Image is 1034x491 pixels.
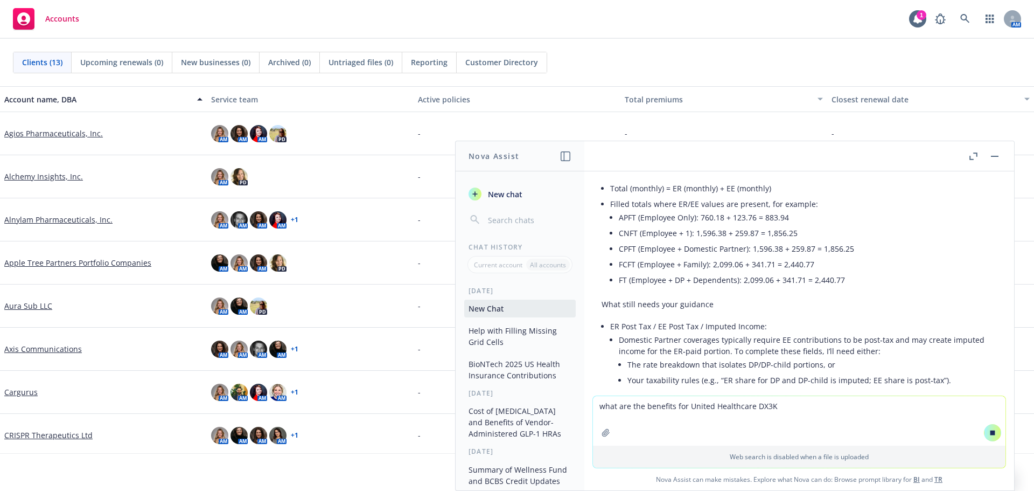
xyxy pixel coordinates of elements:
img: photo [250,254,267,272]
li: Domestic Partner coverages typically require EE contributions to be post‑tax and may create imput... [619,332,997,390]
p: Current account [474,260,522,269]
span: - [418,430,421,441]
div: Active policies [418,94,616,105]
img: photo [250,427,267,444]
span: Accounts [45,15,79,23]
span: - [418,257,421,268]
img: photo [230,211,248,229]
button: Total premiums [620,86,827,112]
a: CRISPR Therapeutics Ltd [4,430,93,441]
img: photo [211,384,228,401]
span: - [625,128,627,139]
button: BioNTech 2025 US Health Insurance Contributions [464,355,576,384]
span: Archived (0) [268,57,311,68]
img: photo [211,427,228,444]
img: photo [250,211,267,229]
a: Alnylam Pharmaceuticals, Inc. [4,214,113,225]
img: photo [211,341,228,358]
span: - [418,128,421,139]
a: Switch app [979,8,1001,30]
a: TR [934,475,942,484]
img: photo [250,125,267,142]
img: photo [211,254,228,272]
div: [DATE] [456,286,584,295]
img: photo [230,341,248,358]
img: photo [211,125,228,142]
span: - [418,171,421,182]
img: photo [230,427,248,444]
span: Upcoming renewals (0) [80,57,163,68]
a: + 1 [291,389,298,396]
a: + 1 [291,432,298,439]
a: + 1 [291,346,298,352]
a: Cargurus [4,386,38,398]
p: All accounts [530,260,566,269]
li: Filled totals where ER/EE values are present, for example: [610,196,997,290]
a: Search [954,8,976,30]
div: Closest renewal date [832,94,1018,105]
p: What still needs your guidance [602,299,997,310]
img: photo [230,254,248,272]
span: Clients (13) [22,57,62,68]
button: Service team [207,86,414,112]
img: photo [230,384,248,401]
img: photo [269,427,287,444]
img: photo [211,211,228,229]
input: Search chats [486,212,571,227]
span: Untriaged files (0) [329,57,393,68]
div: 1 [917,10,926,20]
button: New Chat [464,300,576,317]
img: photo [269,384,287,401]
h1: Nova Assist [469,150,519,162]
a: Axis Communications [4,343,82,355]
span: Nova Assist can make mistakes. Explore what Nova can do: Browse prompt library for and [589,468,1010,490]
img: photo [230,168,248,185]
li: CPFT (Employee + Domestic Partner): 1,596.38 + 259.87 = 1,856.25 [619,241,997,257]
li: PT rows (e.g., APPT, CNPT, CPPT, etc.): [610,392,997,424]
a: Agios Pharmaceuticals, Inc. [4,128,103,139]
span: - [418,300,421,312]
li: The rate breakdown that isolates DP/DP-child portions, or [627,357,997,372]
button: Closest renewal date [827,86,1034,112]
div: Account name, DBA [4,94,191,105]
a: Aura Sub LLC [4,300,52,312]
a: Accounts [9,4,83,34]
p: Web search is disabled when a file is uploaded [599,452,999,461]
img: photo [211,298,228,315]
span: New chat [486,189,522,200]
a: Report a Bug [930,8,951,30]
a: + 1 [291,217,298,223]
div: Service team [211,94,409,105]
button: New chat [464,184,576,204]
img: photo [269,211,287,229]
div: [DATE] [456,447,584,456]
li: APFT (Employee Only): 760.18 + 123.76 = 883.94 [619,210,997,225]
img: photo [230,298,248,315]
li: CNFT (Employee + 1): 1,596.38 + 259.87 = 1,856.25 [619,225,997,241]
img: photo [269,254,287,272]
img: photo [211,168,228,185]
img: photo [230,125,248,142]
button: Active policies [414,86,620,112]
li: Your taxability rules (e.g., “ER share for DP and DP-child is imputed; EE share is post‑tax”). [627,372,997,388]
span: - [418,386,421,398]
button: Summary of Wellness Fund and BCBS Credit Updates [464,461,576,490]
a: Alchemy Insights, Inc. [4,171,83,182]
span: Customer Directory [465,57,538,68]
span: New businesses (0) [181,57,250,68]
div: Chat History [456,243,584,252]
span: - [418,343,421,355]
img: photo [269,341,287,358]
button: Cost of [MEDICAL_DATA] and Benefits of Vendor-Administered GLP-1 HRAs [464,402,576,442]
div: Total premiums [625,94,811,105]
a: BI [913,475,920,484]
span: - [832,128,834,139]
a: Apple Tree Partners Portfolio Companies [4,257,151,268]
span: - [418,214,421,225]
div: [DATE] [456,389,584,398]
li: FCFT (Employee + Family): 2,099.06 + 341.71 = 2,440.77 [619,257,997,272]
img: photo [250,298,267,315]
img: photo [269,125,287,142]
li: Total (monthly) = ER (monthly) + EE (monthly) [610,181,997,196]
img: photo [250,384,267,401]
